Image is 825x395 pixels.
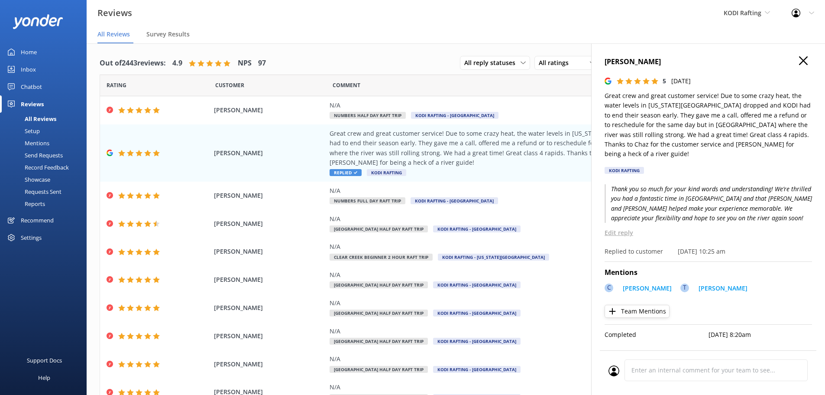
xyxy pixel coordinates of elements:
[411,197,498,204] span: KODI Rafting - [GEOGRAPHIC_DATA]
[618,284,672,295] a: [PERSON_NAME]
[433,310,521,317] span: KODI Rafting - [GEOGRAPHIC_DATA]
[367,169,406,176] span: KODI Rafting
[330,214,724,224] div: N/A
[214,275,326,284] span: [PERSON_NAME]
[671,76,691,86] p: [DATE]
[694,284,747,295] a: [PERSON_NAME]
[330,298,724,308] div: N/A
[5,198,87,210] a: Reports
[5,125,40,137] div: Setup
[330,310,428,317] span: [GEOGRAPHIC_DATA] Half Day Raft Trip
[5,149,87,161] a: Send Requests
[214,105,326,115] span: [PERSON_NAME]
[330,354,724,364] div: N/A
[605,330,709,340] p: Completed
[330,254,433,261] span: Clear Creek Beginner 2 Hour Raft Trip
[433,338,521,345] span: KODI Rafting - [GEOGRAPHIC_DATA]
[330,281,428,288] span: [GEOGRAPHIC_DATA] Half Day Raft Trip
[5,186,87,198] a: Requests Sent
[214,191,326,200] span: [PERSON_NAME]
[21,43,37,61] div: Home
[5,125,87,137] a: Setup
[330,197,405,204] span: Numbers Full Day Raft Trip
[330,270,724,280] div: N/A
[214,148,326,158] span: [PERSON_NAME]
[5,137,87,149] a: Mentions
[5,173,87,186] a: Showcase
[623,284,672,293] p: [PERSON_NAME]
[330,242,724,251] div: N/A
[238,58,252,69] h4: NPS
[605,228,812,238] p: Edit reply
[21,95,44,113] div: Reviews
[5,137,49,149] div: Mentions
[214,303,326,313] span: [PERSON_NAME]
[724,9,761,17] span: KODI Rafting
[330,186,724,196] div: N/A
[330,129,724,168] div: Great crew and great customer service! Due to some crazy heat, the water levels in [US_STATE][GEO...
[330,326,724,336] div: N/A
[433,281,521,288] span: KODI Rafting - [GEOGRAPHIC_DATA]
[5,113,87,125] a: All Reviews
[605,247,663,256] p: Replied to customer
[21,61,36,78] div: Inbox
[330,112,406,119] span: Numbers Half Day Raft Trip
[5,198,45,210] div: Reports
[13,14,63,29] img: yonder-white-logo.png
[799,56,808,66] button: Close
[100,58,166,69] h4: Out of 2443 reviews:
[330,225,428,232] span: [GEOGRAPHIC_DATA] Half Day Raft Trip
[214,219,326,229] span: [PERSON_NAME]
[5,161,87,173] a: Record Feedback
[464,58,521,68] span: All reply statuses
[333,81,360,89] span: Question
[5,173,50,186] div: Showcase
[605,184,812,223] p: Thank you so much for your kind words and understanding! We’re thrilled you had a fantastic time ...
[330,338,428,345] span: [GEOGRAPHIC_DATA] Half Day Raft Trip
[433,366,521,373] span: KODI Rafting - [GEOGRAPHIC_DATA]
[5,113,56,125] div: All Reviews
[21,229,42,246] div: Settings
[97,30,130,39] span: All Reviews
[608,366,619,376] img: user_profile.svg
[678,247,725,256] p: [DATE] 10:25 am
[5,161,69,173] div: Record Feedback
[699,284,747,293] p: [PERSON_NAME]
[411,112,498,119] span: KODI Rafting - [GEOGRAPHIC_DATA]
[605,305,670,318] button: Team Mentions
[21,212,54,229] div: Recommend
[438,254,549,261] span: KODI Rafting - [US_STATE][GEOGRAPHIC_DATA]
[258,58,266,69] h4: 97
[605,167,644,174] div: KODI Rafting
[330,366,428,373] span: [GEOGRAPHIC_DATA] Half Day Raft Trip
[663,77,666,85] span: 5
[605,56,812,68] h4: [PERSON_NAME]
[709,330,812,340] p: [DATE] 8:20am
[38,369,50,386] div: Help
[107,81,126,89] span: Date
[5,149,63,161] div: Send Requests
[5,186,61,198] div: Requests Sent
[433,225,521,232] span: KODI Rafting - [GEOGRAPHIC_DATA]
[97,6,132,20] h3: Reviews
[27,352,62,369] div: Support Docs
[680,284,689,292] div: T
[214,247,326,256] span: [PERSON_NAME]
[330,169,362,176] span: Replied
[21,78,42,95] div: Chatbot
[605,284,613,292] div: C
[146,30,190,39] span: Survey Results
[330,382,724,392] div: N/A
[605,267,812,278] h4: Mentions
[214,359,326,369] span: [PERSON_NAME]
[214,331,326,341] span: [PERSON_NAME]
[330,101,724,110] div: N/A
[172,58,182,69] h4: 4.9
[539,58,574,68] span: All ratings
[215,81,244,89] span: Date
[605,91,812,159] p: Great crew and great customer service! Due to some crazy heat, the water levels in [US_STATE][GEO...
